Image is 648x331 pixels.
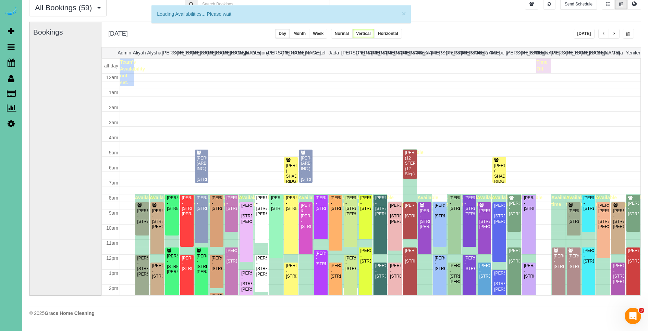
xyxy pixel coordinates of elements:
[285,163,296,206] div: [PERSON_NAME] ( SHADOW RIDGE DENTAL) - [STREET_ADDRESS][PERSON_NAME]
[390,263,400,279] div: [PERSON_NAME] - [STREET_ADDRESS]
[566,48,581,58] th: [PERSON_NAME]
[315,195,326,211] div: [PERSON_NAME] - [STREET_ADDRESS]
[109,180,118,186] span: 7am
[477,195,498,207] span: Available time
[226,195,237,211] div: [PERSON_NAME] - [STREET_ADDRESS]
[209,195,230,207] span: Available time
[109,135,118,140] span: 4am
[4,7,18,16] img: Automaid Logo
[494,271,504,292] div: [PERSON_NAME] - [STREET_ADDRESS][PERSON_NAME]
[29,310,641,317] div: © 2025
[180,195,200,207] span: Available time
[494,203,504,224] div: [PERSON_NAME] - [STREET_ADDRESS][PERSON_NAME]
[328,195,349,207] span: Available time
[164,195,185,207] span: Available time
[311,48,327,58] th: Gretel
[580,48,596,58] th: [PERSON_NAME]
[509,248,519,264] div: [PERSON_NAME] - [STREET_ADDRESS]
[583,248,594,264] div: [PERSON_NAME] - [STREET_ADDRESS]
[211,293,222,309] div: [PERSON_NAME] - [STREET_ADDRESS]
[405,150,415,187] div: [PERSON_NAME] (12 STEP) (12 Step) - [STREET_ADDRESS]
[283,195,304,207] span: Available time
[117,48,132,58] th: Admin
[241,271,252,292] div: [PERSON_NAME] - [STREET_ADDRESS][PERSON_NAME]
[461,48,476,58] th: [PERSON_NAME]
[343,195,364,207] span: Available time
[417,195,438,207] span: Available time
[256,195,267,217] div: [PERSON_NAME] - [STREET_ADDRESS][PERSON_NAME]
[596,48,611,58] th: Siara
[109,210,118,216] span: 9am
[464,195,475,217] div: [PERSON_NAME] - [STREET_ADDRESS][PERSON_NAME]
[45,310,95,316] strong: Grace Home Cleaning
[106,255,118,261] span: 12pm
[285,263,296,279] div: [PERSON_NAME] - [STREET_ADDRESS]
[405,203,415,219] div: [PERSON_NAME] - [STREET_ADDRESS]
[182,195,192,217] div: [PERSON_NAME] - [STREET_ADDRESS][PERSON_NAME]
[150,195,171,207] span: Available time
[252,48,267,58] th: Demona
[446,48,461,58] th: [PERSON_NAME]
[435,256,445,271] div: [PERSON_NAME] - [STREET_ADDRESS]
[360,195,371,211] div: [PERSON_NAME] - [STREET_ADDRESS]
[449,195,460,211] div: [PERSON_NAME] - [STREET_ADDRESS]
[625,308,641,324] iframe: Intercom live chat
[222,48,237,58] th: [PERSON_NAME]
[628,248,639,264] div: [PERSON_NAME] - [STREET_ADDRESS]
[137,256,147,277] div: [PERSON_NAME] - [STREET_ADDRESS][PERSON_NAME]
[256,256,267,277] div: [PERSON_NAME] - [STREET_ADDRESS][PERSON_NAME]
[137,208,147,224] div: [PERSON_NAME] - [STREET_ADDRESS]
[106,240,118,246] span: 11am
[507,195,528,207] span: Available time
[33,28,98,36] h3: Bookings
[226,248,237,264] div: [PERSON_NAME] - [STREET_ADDRESS]
[194,195,215,207] span: Available time
[152,263,162,279] div: [PERSON_NAME] - [STREET_ADDRESS]
[196,254,207,275] div: [PERSON_NAME] - [STREET_ADDRESS][PERSON_NAME]
[596,195,617,207] span: Available time
[390,203,400,224] div: [PERSON_NAME] - [STREET_ADDRESS][PERSON_NAME]
[375,195,386,217] div: [PERSON_NAME] - [STREET_ADDRESS][PERSON_NAME]
[109,105,118,110] span: 2am
[464,256,475,271] div: [PERSON_NAME] - [STREET_ADDRESS]
[491,48,506,58] th: Marbelly
[639,308,644,313] span: 3
[196,195,207,211] div: [PERSON_NAME] - [STREET_ADDRESS]
[157,11,405,17] div: Loading Availabilities... Please wait.
[611,48,626,58] th: Talia
[109,165,118,170] span: 6am
[401,48,416,58] th: [PERSON_NAME]
[352,29,375,39] button: Vertical
[581,195,602,207] span: Available time
[298,195,319,207] span: Available time
[447,195,468,207] span: Available time
[345,195,356,217] div: [PERSON_NAME] - [STREET_ADDRESS][PERSON_NAME]
[388,202,408,215] span: Available time
[625,48,640,58] th: Yenifer
[177,48,192,58] th: [PERSON_NAME]
[358,195,379,207] span: Available time
[345,256,356,271] div: [PERSON_NAME] - [STREET_ADDRESS]
[402,10,406,17] button: ×
[301,156,311,182] div: [PERSON_NAME] (ARBORSYSTEMS INC.) - [STREET_ADDRESS]
[522,195,542,207] span: Available time
[506,48,521,58] th: [PERSON_NAME]
[109,270,118,276] span: 1pm
[374,29,402,39] button: Horizontal
[583,195,594,211] div: [PERSON_NAME] - [STREET_ADDRESS]
[271,195,281,211] div: [PERSON_NAME] - [STREET_ADDRESS]
[326,48,341,58] th: Jada
[479,208,490,230] div: [PERSON_NAME] - [STREET_ADDRESS][PERSON_NAME]
[309,29,327,39] button: Week
[341,48,356,58] th: [PERSON_NAME]
[192,48,207,58] th: [PERSON_NAME]
[492,195,513,207] span: Available time
[479,263,490,279] div: [PERSON_NAME] - [STREET_ADDRESS]
[285,195,296,211] div: [PERSON_NAME] - [STREET_ADDRESS]
[416,48,431,58] th: Kasi
[574,29,595,39] button: [DATE]
[236,48,252,58] th: Daylin
[109,195,118,201] span: 8am
[109,120,118,125] span: 3am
